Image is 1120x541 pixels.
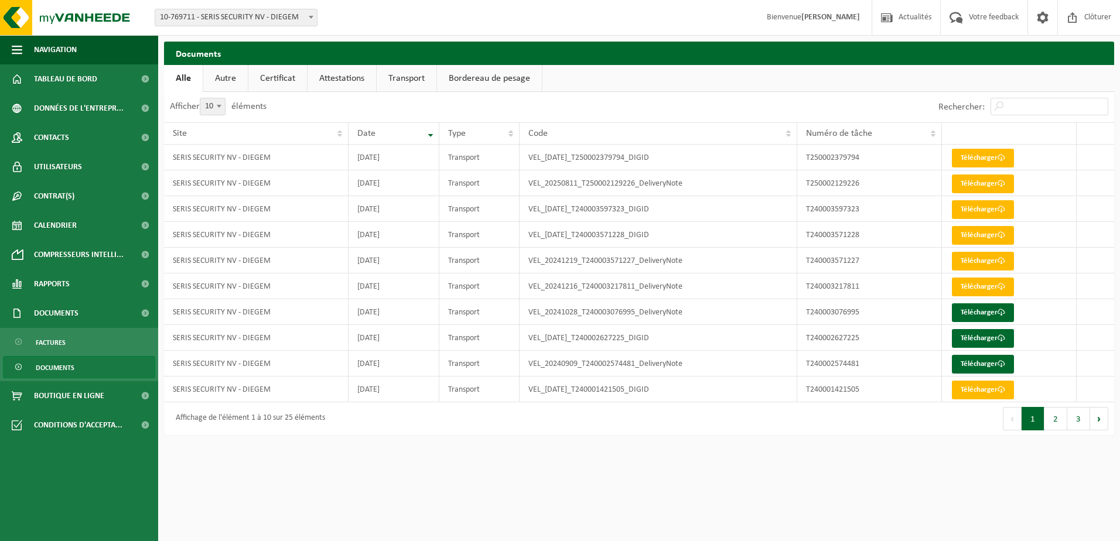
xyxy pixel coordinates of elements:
[349,248,439,273] td: [DATE]
[439,196,520,222] td: Transport
[439,299,520,325] td: Transport
[349,351,439,376] td: [DATE]
[34,211,77,240] span: Calendrier
[1067,407,1090,430] button: 3
[248,65,307,92] a: Certificat
[34,269,70,299] span: Rapports
[952,226,1014,245] a: Télécharger
[164,248,349,273] td: SERIS SECURITY NV - DIEGEM
[170,408,325,429] div: Affichage de l'élément 1 à 10 sur 25 éléments
[3,356,155,378] a: Documents
[952,278,1014,296] a: Télécharger
[938,102,985,112] label: Rechercher:
[36,331,66,354] span: Factures
[448,129,466,138] span: Type
[164,273,349,299] td: SERIS SECURITY NV - DIEGEM
[155,9,317,26] span: 10-769711 - SERIS SECURITY NV - DIEGEM
[797,325,942,351] td: T240002627225
[520,196,797,222] td: VEL_[DATE]_T240003597323_DIGID
[952,329,1014,348] a: Télécharger
[439,351,520,376] td: Transport
[34,381,104,410] span: Boutique en ligne
[797,170,942,196] td: T250002129226
[439,273,520,299] td: Transport
[349,376,439,402] td: [DATE]
[357,129,375,138] span: Date
[952,149,1014,167] a: Télécharger
[3,331,155,353] a: Factures
[952,381,1014,399] a: Télécharger
[520,248,797,273] td: VEL_20241219_T240003571227_DeliveryNote
[349,196,439,222] td: [DATE]
[164,351,349,376] td: SERIS SECURITY NV - DIEGEM
[349,145,439,170] td: [DATE]
[164,299,349,325] td: SERIS SECURITY NV - DIEGEM
[520,299,797,325] td: VEL_20241028_T240003076995_DeliveryNote
[164,170,349,196] td: SERIS SECURITY NV - DIEGEM
[797,299,942,325] td: T240003076995
[952,355,1014,374] a: Télécharger
[439,222,520,248] td: Transport
[164,376,349,402] td: SERIS SECURITY NV - DIEGEM
[164,325,349,351] td: SERIS SECURITY NV - DIEGEM
[806,129,872,138] span: Numéro de tâche
[377,65,436,92] a: Transport
[439,145,520,170] td: Transport
[349,222,439,248] td: [DATE]
[797,351,942,376] td: T240002574481
[34,299,78,328] span: Documents
[797,273,942,299] td: T240003217811
[952,174,1014,193] a: Télécharger
[801,13,860,22] strong: [PERSON_NAME]
[1022,407,1044,430] button: 1
[308,65,376,92] a: Attestations
[34,123,69,152] span: Contacts
[952,303,1014,322] a: Télécharger
[349,273,439,299] td: [DATE]
[439,325,520,351] td: Transport
[797,196,942,222] td: T240003597323
[349,325,439,351] td: [DATE]
[1090,407,1108,430] button: Next
[439,170,520,196] td: Transport
[1044,407,1067,430] button: 2
[164,222,349,248] td: SERIS SECURITY NV - DIEGEM
[34,64,97,94] span: Tableau de bord
[34,152,82,182] span: Utilisateurs
[349,170,439,196] td: [DATE]
[36,357,74,379] span: Documents
[520,222,797,248] td: VEL_[DATE]_T240003571228_DIGID
[520,325,797,351] td: VEL_[DATE]_T240002627225_DIGID
[952,252,1014,270] a: Télécharger
[797,222,942,248] td: T240003571228
[1003,407,1022,430] button: Previous
[34,94,124,123] span: Données de l'entrepr...
[173,129,187,138] span: Site
[797,248,942,273] td: T240003571227
[34,35,77,64] span: Navigation
[203,65,248,92] a: Autre
[520,273,797,299] td: VEL_20241216_T240003217811_DeliveryNote
[164,145,349,170] td: SERIS SECURITY NV - DIEGEM
[437,65,542,92] a: Bordereau de pesage
[164,42,1114,64] h2: Documents
[34,240,124,269] span: Compresseurs intelli...
[520,351,797,376] td: VEL_20240909_T240002574481_DeliveryNote
[797,145,942,170] td: T250002379794
[797,376,942,402] td: T240001421505
[520,145,797,170] td: VEL_[DATE]_T250002379794_DIGID
[520,170,797,196] td: VEL_20250811_T250002129226_DeliveryNote
[164,65,203,92] a: Alle
[200,98,225,115] span: 10
[520,376,797,402] td: VEL_[DATE]_T240001421505_DIGID
[952,200,1014,219] a: Télécharger
[34,410,122,440] span: Conditions d'accepta...
[439,376,520,402] td: Transport
[349,299,439,325] td: [DATE]
[439,248,520,273] td: Transport
[164,196,349,222] td: SERIS SECURITY NV - DIEGEM
[170,102,267,111] label: Afficher éléments
[34,182,74,211] span: Contrat(s)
